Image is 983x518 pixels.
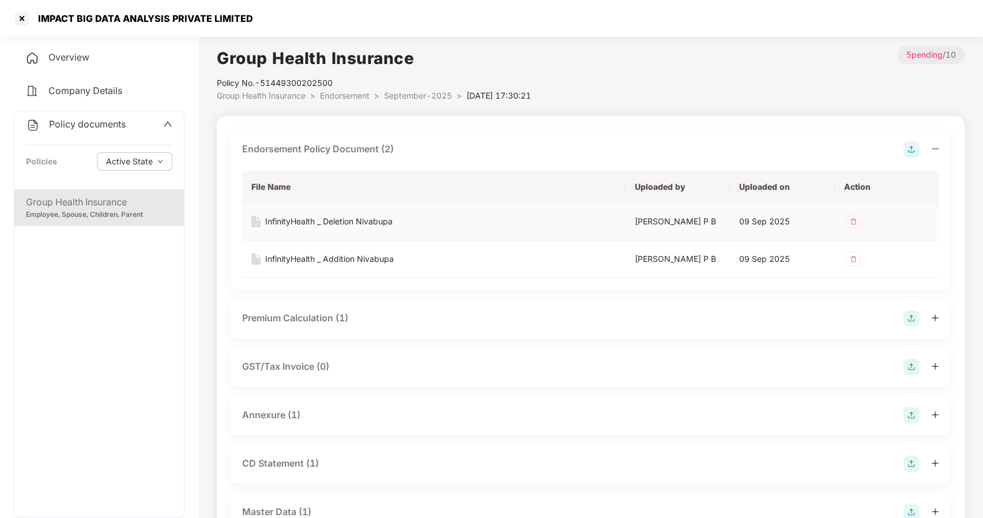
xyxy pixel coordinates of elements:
span: Active State [106,155,153,168]
div: InfinityHealth _ Deletion Nivabupa [265,215,393,228]
img: svg+xml;base64,PHN2ZyB4bWxucz0iaHR0cDovL3d3dy53My5vcmcvMjAwMC9zdmciIHdpZHRoPSIxNiIgaGVpZ2h0PSIyMC... [251,253,261,265]
span: down [157,159,163,165]
th: Uploaded by [626,171,730,203]
div: 09 Sep 2025 [739,215,825,228]
div: CD Statement (1) [242,456,319,471]
span: [DATE] 17:30:21 [466,91,531,100]
img: svg+xml;base64,PHN2ZyB4bWxucz0iaHR0cDovL3d3dy53My5vcmcvMjAwMC9zdmciIHdpZHRoPSIyNCIgaGVpZ2h0PSIyNC... [25,84,39,98]
img: svg+xml;base64,PHN2ZyB4bWxucz0iaHR0cDovL3d3dy53My5vcmcvMjAwMC9zdmciIHdpZHRoPSIyOCIgaGVpZ2h0PSIyOC... [903,310,920,326]
span: Group Health Insurance [217,91,306,100]
span: 5 pending [906,50,943,59]
span: > [374,91,379,100]
div: IMPACT BIG DATA ANALYSIS PRIVATE LIMITED [31,13,253,24]
span: up [163,119,172,129]
img: svg+xml;base64,PHN2ZyB4bWxucz0iaHR0cDovL3d3dy53My5vcmcvMjAwMC9zdmciIHdpZHRoPSIyOCIgaGVpZ2h0PSIyOC... [903,359,920,375]
span: plus [931,459,939,467]
div: Policy No.- 51449300202500 [217,77,531,89]
div: Employee, Spouse, Children, Parent [26,209,172,220]
div: Premium Calculation (1) [242,311,348,325]
h1: Group Health Insurance [217,46,531,71]
span: Policy documents [49,118,126,130]
span: minus [931,145,939,153]
span: plus [931,508,939,516]
th: Action [835,171,939,203]
span: plus [931,314,939,322]
span: plus [931,362,939,370]
span: September-2025 [384,91,452,100]
img: svg+xml;base64,PHN2ZyB4bWxucz0iaHR0cDovL3d3dy53My5vcmcvMjAwMC9zdmciIHdpZHRoPSIxNiIgaGVpZ2h0PSIyMC... [251,216,261,227]
div: Group Health Insurance [26,195,172,209]
span: Endorsement [320,91,370,100]
span: Overview [48,51,89,63]
p: / 10 [898,46,965,64]
div: 09 Sep 2025 [739,253,825,265]
div: GST/Tax Invoice (0) [242,359,329,374]
span: plus [931,411,939,419]
img: svg+xml;base64,PHN2ZyB4bWxucz0iaHR0cDovL3d3dy53My5vcmcvMjAwMC9zdmciIHdpZHRoPSIzMiIgaGVpZ2h0PSIzMi... [844,212,863,231]
button: Active Statedown [97,152,172,171]
div: Endorsement Policy Document (2) [242,142,394,156]
span: > [457,91,462,100]
div: Annexure (1) [242,408,300,422]
img: svg+xml;base64,PHN2ZyB4bWxucz0iaHR0cDovL3d3dy53My5vcmcvMjAwMC9zdmciIHdpZHRoPSIyOCIgaGVpZ2h0PSIyOC... [903,456,920,472]
div: [PERSON_NAME] P B [635,253,721,265]
img: svg+xml;base64,PHN2ZyB4bWxucz0iaHR0cDovL3d3dy53My5vcmcvMjAwMC9zdmciIHdpZHRoPSIyNCIgaGVpZ2h0PSIyNC... [25,51,39,65]
span: Company Details [48,85,122,96]
img: svg+xml;base64,PHN2ZyB4bWxucz0iaHR0cDovL3d3dy53My5vcmcvMjAwMC9zdmciIHdpZHRoPSIyOCIgaGVpZ2h0PSIyOC... [903,407,920,423]
img: svg+xml;base64,PHN2ZyB4bWxucz0iaHR0cDovL3d3dy53My5vcmcvMjAwMC9zdmciIHdpZHRoPSIyNCIgaGVpZ2h0PSIyNC... [26,118,40,132]
th: Uploaded on [730,171,834,203]
img: svg+xml;base64,PHN2ZyB4bWxucz0iaHR0cDovL3d3dy53My5vcmcvMjAwMC9zdmciIHdpZHRoPSIyOCIgaGVpZ2h0PSIyOC... [903,141,920,157]
div: InfinityHealth _ Addition Nivabupa [265,253,394,265]
th: File Name [242,171,626,203]
span: > [310,91,315,100]
div: Policies [26,155,57,168]
div: [PERSON_NAME] P B [635,215,721,228]
img: svg+xml;base64,PHN2ZyB4bWxucz0iaHR0cDovL3d3dy53My5vcmcvMjAwMC9zdmciIHdpZHRoPSIzMiIgaGVpZ2h0PSIzMi... [844,250,863,268]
